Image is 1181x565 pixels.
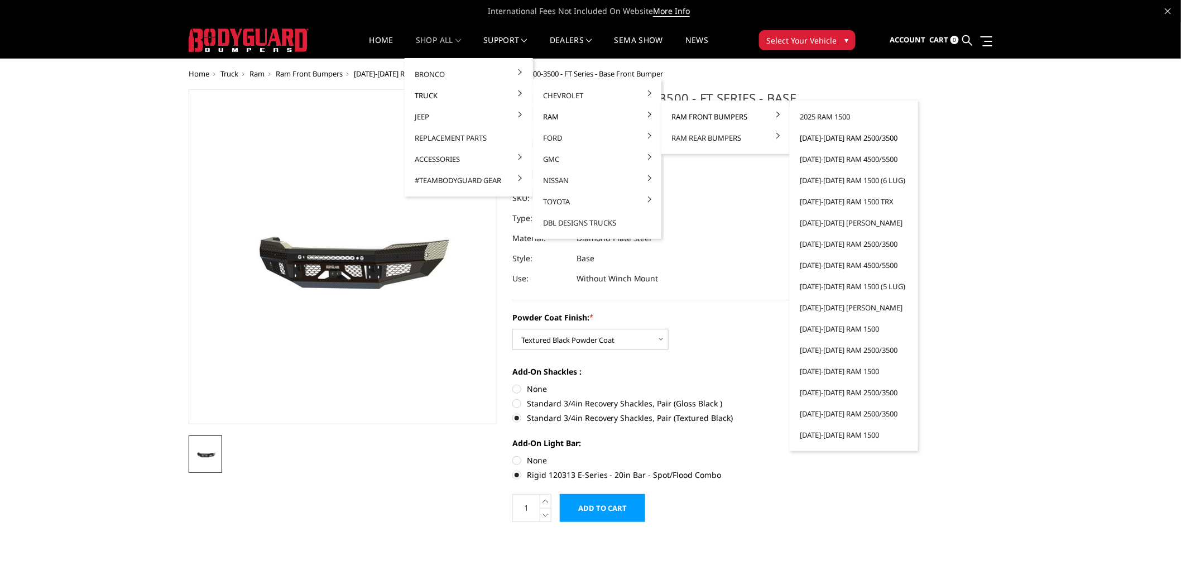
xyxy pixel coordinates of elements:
[794,403,914,424] a: [DATE]-[DATE] Ram 2500/3500
[794,276,914,297] a: [DATE]-[DATE] Ram 1500 (5 lug)
[1125,511,1181,565] iframe: Chat Widget
[685,36,708,58] a: News
[354,69,451,79] a: [DATE]-[DATE] Ram 2500/3500
[537,212,657,233] a: DBL Designs Trucks
[512,228,568,248] dt: Material:
[409,170,529,191] a: #TeamBodyguard Gear
[416,36,461,58] a: shop all
[577,269,659,289] dd: Without Winch Mount
[614,36,663,58] a: SEMA Show
[537,106,657,127] a: Ram
[512,208,568,228] dt: Type:
[794,149,914,170] a: [DATE]-[DATE] Ram 4500/5500
[409,85,529,106] a: Truck
[537,127,657,149] a: Ford
[794,255,914,276] a: [DATE]-[DATE] Ram 4500/5500
[537,170,657,191] a: Nissan
[794,233,914,255] a: [DATE]-[DATE] Ram 2500/3500
[512,383,820,395] label: None
[577,248,594,269] dd: Base
[890,35,926,45] span: Account
[537,149,657,170] a: GMC
[249,69,265,79] a: Ram
[794,127,914,149] a: [DATE]-[DATE] Ram 2500/3500
[890,25,926,55] a: Account
[512,454,820,466] label: None
[666,106,785,127] a: Ram Front Bumpers
[794,339,914,361] a: [DATE]-[DATE] Ram 2500/3500
[512,248,568,269] dt: Style:
[666,127,785,149] a: Ram Rear Bumpers
[512,469,820,481] label: Rigid 120313 E-Series - 20in Bar - Spot/Flood Combo
[462,69,663,79] span: [DATE]-[DATE] Ram 2500-3500 - FT Series - Base Front Bumper
[409,106,529,127] a: Jeep
[189,89,497,424] a: 2019-2025 Ram 2500-3500 - FT Series - Base Front Bumper
[550,36,592,58] a: Dealers
[930,35,949,45] span: Cart
[369,36,393,58] a: Home
[794,318,914,339] a: [DATE]-[DATE] Ram 1500
[512,398,820,409] label: Standard 3/4in Recovery Shackles, Pair (Gloss Black )
[220,69,238,79] a: Truck
[794,170,914,191] a: [DATE]-[DATE] Ram 1500 (6 lug)
[794,382,914,403] a: [DATE]-[DATE] Ram 2500/3500
[512,366,820,377] label: Add-On Shackles :
[189,69,209,79] a: Home
[189,28,309,52] img: BODYGUARD BUMPERS
[844,34,848,46] span: ▾
[794,361,914,382] a: [DATE]-[DATE] Ram 1500
[794,106,914,127] a: 2025 Ram 1500
[192,448,219,461] img: 2019-2025 Ram 2500-3500 - FT Series - Base Front Bumper
[766,35,837,46] span: Select Your Vehicle
[537,191,657,212] a: Toyota
[409,127,529,149] a: Replacement Parts
[512,188,568,208] dt: SKU:
[512,269,568,289] dt: Use:
[537,85,657,106] a: Chevrolet
[276,69,343,79] a: Ram Front Bumpers
[512,437,820,449] label: Add-On Light Bar:
[512,412,820,424] label: Standard 3/4in Recovery Shackles, Pair (Textured Black)
[483,36,527,58] a: Support
[794,297,914,318] a: [DATE]-[DATE] [PERSON_NAME]
[930,25,959,55] a: Cart 0
[409,64,529,85] a: Bronco
[759,30,856,50] button: Select Your Vehicle
[560,494,645,522] input: Add to Cart
[512,89,820,131] h1: [DATE]-[DATE] Ram 2500-3500 - FT Series - Base Front Bumper
[794,212,914,233] a: [DATE]-[DATE] [PERSON_NAME]
[512,312,820,323] label: Powder Coat Finish:
[409,149,529,170] a: Accessories
[794,191,914,212] a: [DATE]-[DATE] Ram 1500 TRX
[950,36,959,44] span: 0
[794,424,914,446] a: [DATE]-[DATE] Ram 1500
[653,6,690,17] a: More Info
